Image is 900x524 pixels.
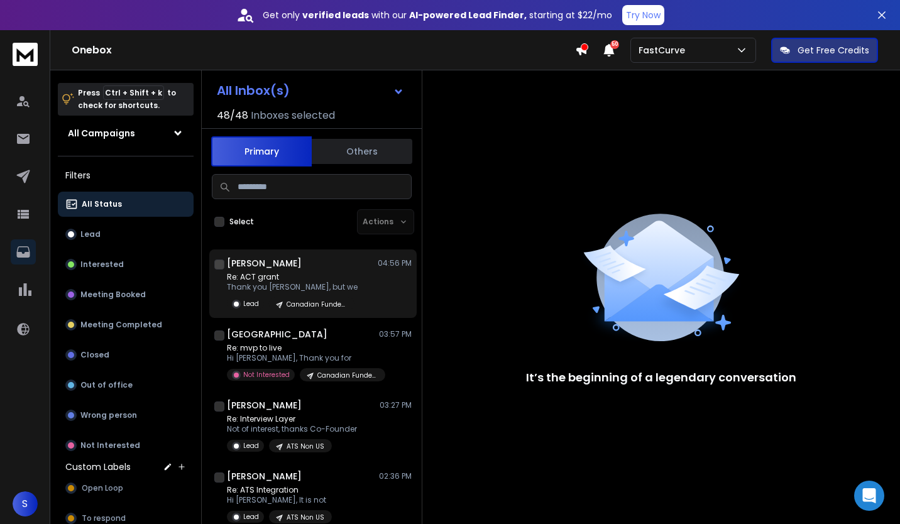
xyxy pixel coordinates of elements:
[103,85,164,100] span: Ctrl + Shift + k
[312,138,412,165] button: Others
[58,166,194,184] h3: Filters
[287,513,324,522] p: ATS Non US
[217,108,248,123] span: 48 / 48
[227,414,357,424] p: Re: Interview Layer
[243,299,259,308] p: Lead
[82,199,122,209] p: All Status
[227,353,378,363] p: Hi [PERSON_NAME], Thank you for
[13,491,38,516] button: S
[227,424,357,434] p: Not of interest, thanks Co-Founder
[798,44,869,57] p: Get Free Credits
[243,512,259,521] p: Lead
[227,282,358,292] p: Thank you [PERSON_NAME], but we
[622,5,664,25] button: Try Now
[243,441,259,450] p: Lead
[217,84,290,97] h1: All Inbox(s)
[251,108,335,123] h3: Inboxes selected
[378,258,412,268] p: 04:56 PM
[80,290,146,300] p: Meeting Booked
[302,9,369,21] strong: verified leads
[379,471,412,481] p: 02:36 PM
[58,282,194,307] button: Meeting Booked
[211,136,312,166] button: Primary
[58,222,194,247] button: Lead
[287,300,347,309] p: Canadian Funded Companies
[82,483,123,493] span: Open Loop
[639,44,690,57] p: FastCurve
[227,470,302,483] h1: [PERSON_NAME]
[72,43,575,58] h1: Onebox
[80,380,133,390] p: Out of office
[58,476,194,501] button: Open Loop
[227,257,302,270] h1: [PERSON_NAME]
[58,312,194,337] button: Meeting Completed
[58,373,194,398] button: Out of office
[771,38,878,63] button: Get Free Credits
[80,350,109,360] p: Closed
[227,495,332,505] p: Hi [PERSON_NAME], It is not
[287,442,324,451] p: ATS Non US
[227,343,378,353] p: Re: mvp to live
[65,461,131,473] h3: Custom Labels
[227,399,302,412] h1: [PERSON_NAME]
[58,121,194,146] button: All Campaigns
[58,252,194,277] button: Interested
[80,229,101,239] p: Lead
[58,433,194,458] button: Not Interested
[207,78,414,103] button: All Inbox(s)
[58,192,194,217] button: All Status
[80,259,124,270] p: Interested
[58,403,194,428] button: Wrong person
[380,400,412,410] p: 03:27 PM
[610,40,619,49] span: 50
[227,328,327,341] h1: [GEOGRAPHIC_DATA]
[78,87,176,112] p: Press to check for shortcuts.
[526,369,796,386] p: It’s the beginning of a legendary conversation
[379,329,412,339] p: 03:57 PM
[58,342,194,368] button: Closed
[82,513,126,523] span: To respond
[263,9,612,21] p: Get only with our starting at $22/mo
[68,127,135,139] h1: All Campaigns
[409,9,527,21] strong: AI-powered Lead Finder,
[854,481,884,511] div: Open Intercom Messenger
[80,440,140,450] p: Not Interested
[229,217,254,227] label: Select
[243,370,290,379] p: Not Interested
[13,43,38,66] img: logo
[227,272,358,282] p: Re: ACT grant
[80,410,137,420] p: Wrong person
[317,371,378,380] p: Canadian Funded Companies
[80,320,162,330] p: Meeting Completed
[626,9,661,21] p: Try Now
[227,485,332,495] p: Re: ATS Integration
